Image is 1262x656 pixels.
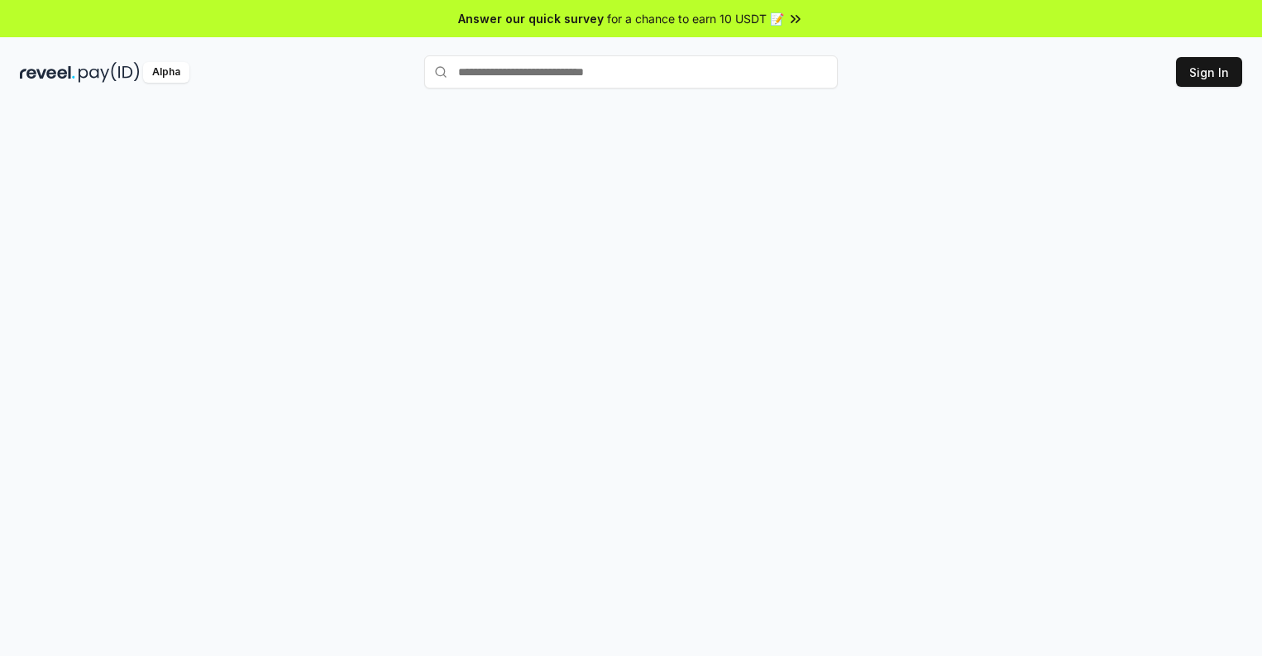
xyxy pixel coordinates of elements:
[79,62,140,83] img: pay_id
[20,62,75,83] img: reveel_dark
[1176,57,1242,87] button: Sign In
[607,10,784,27] span: for a chance to earn 10 USDT 📝
[458,10,604,27] span: Answer our quick survey
[143,62,189,83] div: Alpha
